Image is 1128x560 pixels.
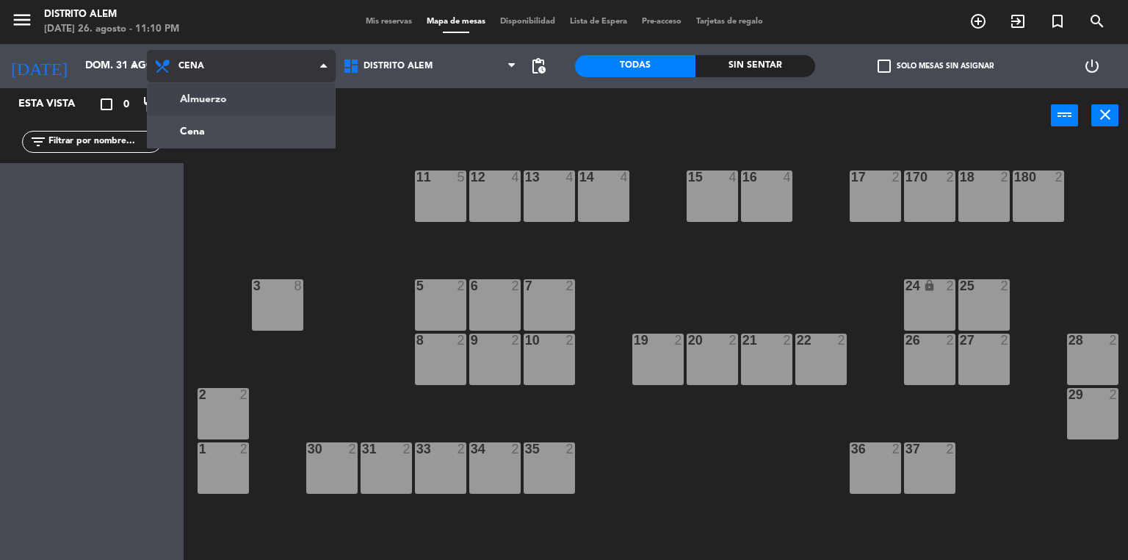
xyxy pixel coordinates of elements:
[44,22,179,37] div: [DATE] 26. agosto - 11:10 PM
[471,334,471,347] div: 9
[471,279,471,292] div: 6
[525,279,526,292] div: 7
[471,442,471,456] div: 34
[148,83,335,115] a: Almuerzo
[458,334,466,347] div: 2
[851,170,852,184] div: 17
[892,442,901,456] div: 2
[566,170,575,184] div: 4
[364,61,433,71] span: Distrito Alem
[529,57,547,75] span: pending_actions
[923,279,936,292] i: lock
[688,170,689,184] div: 15
[1049,12,1066,30] i: turned_in_not
[1014,170,1015,184] div: 180
[419,18,493,26] span: Mapa de mesas
[675,334,684,347] div: 2
[1001,170,1010,184] div: 2
[1001,334,1010,347] div: 2
[784,334,792,347] div: 2
[11,9,33,31] i: menu
[1055,170,1064,184] div: 2
[7,96,106,113] div: Esta vista
[634,18,689,26] span: Pre-acceso
[1110,334,1118,347] div: 2
[838,334,847,347] div: 2
[797,334,798,347] div: 22
[47,134,161,150] input: Filtrar por nombre...
[11,9,33,36] button: menu
[878,60,891,73] span: check_box_outline_blank
[403,442,412,456] div: 2
[1110,388,1118,401] div: 2
[851,442,852,456] div: 36
[784,170,792,184] div: 4
[349,442,358,456] div: 2
[634,334,634,347] div: 19
[1096,106,1114,123] i: close
[1009,12,1027,30] i: exit_to_app
[695,55,816,77] div: Sin sentar
[358,18,419,26] span: Mis reservas
[947,279,955,292] div: 2
[1056,106,1074,123] i: power_input
[575,55,695,77] div: Todas
[525,170,526,184] div: 13
[471,170,471,184] div: 12
[458,442,466,456] div: 2
[493,18,563,26] span: Disponibilidad
[44,7,179,22] div: Distrito Alem
[98,96,115,113] i: crop_square
[142,96,159,113] i: restaurant
[416,170,417,184] div: 11
[199,442,200,456] div: 1
[148,115,335,148] a: Cena
[621,170,629,184] div: 4
[960,170,961,184] div: 18
[240,442,249,456] div: 2
[969,12,987,30] i: add_circle_outline
[960,279,961,292] div: 25
[729,334,738,347] div: 2
[253,279,254,292] div: 3
[960,334,961,347] div: 27
[362,442,363,456] div: 31
[688,334,689,347] div: 20
[566,442,575,456] div: 2
[525,334,526,347] div: 10
[1051,104,1078,126] button: power_input
[416,442,417,456] div: 33
[512,442,521,456] div: 2
[947,170,955,184] div: 2
[566,279,575,292] div: 2
[947,334,955,347] div: 2
[126,57,143,75] i: arrow_drop_down
[123,96,129,113] span: 0
[29,133,47,151] i: filter_list
[892,170,901,184] div: 2
[1001,279,1010,292] div: 2
[294,279,303,292] div: 8
[1091,104,1118,126] button: close
[525,442,526,456] div: 35
[512,334,521,347] div: 2
[240,388,249,401] div: 2
[416,279,417,292] div: 5
[458,170,466,184] div: 5
[689,18,770,26] span: Tarjetas de regalo
[947,442,955,456] div: 2
[878,60,994,73] label: Solo mesas sin asignar
[416,334,417,347] div: 8
[566,334,575,347] div: 2
[458,279,466,292] div: 2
